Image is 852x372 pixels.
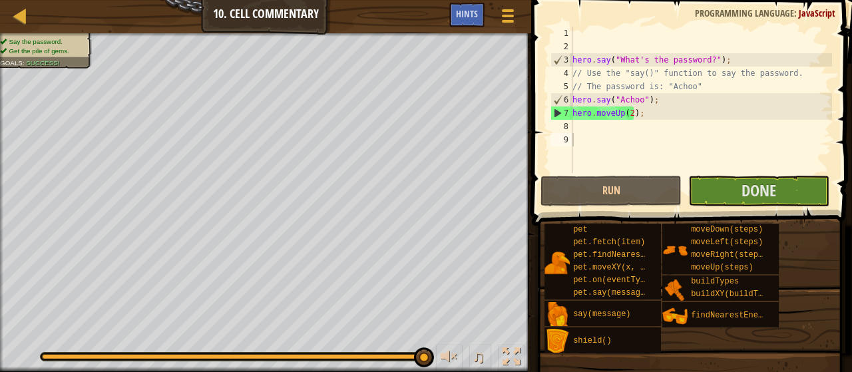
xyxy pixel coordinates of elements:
[469,345,492,372] button: ♫
[695,7,794,19] span: Programming language
[550,27,572,40] div: 1
[573,225,588,234] span: pet
[23,59,26,67] span: :
[573,263,650,272] span: pet.moveXY(x, y)
[573,288,650,297] span: pet.say(message)
[550,67,572,80] div: 4
[691,238,763,247] span: moveLeft(steps)
[550,40,572,53] div: 2
[544,329,570,354] img: portrait.png
[573,276,698,285] span: pet.on(eventType, handler)
[26,59,59,67] span: Success!
[662,303,688,329] img: portrait.png
[691,289,806,299] span: buildXY(buildType, x, y)
[691,250,767,260] span: moveRight(steps)
[799,7,835,19] span: JavaScript
[691,225,763,234] span: moveDown(steps)
[551,93,572,106] div: 6
[550,120,572,133] div: 8
[688,176,829,206] button: Done
[573,250,702,260] span: pet.findNearestByType(type)
[550,80,572,93] div: 5
[794,7,799,19] span: :
[9,47,69,55] span: Get the pile of gems.
[491,3,525,34] button: Show game menu
[573,309,630,319] span: say(message)
[662,238,688,263] img: portrait.png
[742,180,776,201] span: Done
[456,7,478,20] span: Hints
[691,277,739,286] span: buildTypes
[436,345,463,372] button: Adjust volume
[550,133,572,146] div: 9
[544,250,570,276] img: portrait.png
[544,302,570,327] img: portrait.png
[691,263,753,272] span: moveUp(steps)
[540,176,682,206] button: Run
[691,311,777,320] span: findNearestEnemy()
[9,38,63,45] span: Say the password.
[472,347,485,367] span: ♫
[551,106,572,120] div: 7
[573,336,612,345] span: shield()
[498,345,525,372] button: Toggle fullscreen
[551,53,572,67] div: 3
[662,277,688,302] img: portrait.png
[573,238,645,247] span: pet.fetch(item)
